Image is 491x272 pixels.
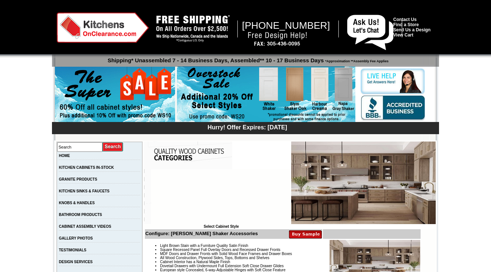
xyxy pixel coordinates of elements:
[393,17,417,22] a: Contact Us
[160,260,420,264] li: Cabinet Interior has a Natural Maple Finish
[59,248,86,252] a: TESTIMONIALS
[203,224,239,229] b: Select Cabinet Style
[393,27,431,32] a: Send Us a Design
[56,54,439,63] p: Shipping* Unassembled 7 - 14 Business Days, Assembled** 10 - 17 Business Days
[59,154,70,158] a: HOME
[59,189,109,193] a: KITCHEN SINKS & FAUCETS
[393,32,413,38] a: View Cart
[57,13,149,43] img: Kitchens on Clearance Logo
[324,57,389,63] span: *Approximation **Assembly Fee Applies
[160,268,420,272] li: European style Concealed, 6-way-Adjustable Hinges with Soft Close Feature
[145,231,258,236] b: Configure: [PERSON_NAME] Shaker Accessories
[160,264,420,268] li: Dovetail Drawers with Undermount Full Extension Soft Close Drawer Glides
[59,201,95,205] a: KNOBS & HANDLES
[160,248,420,252] li: Square Recessed Panel Full Overlay Doors and Recessed Drawer Fronts
[59,165,114,170] a: KITCHEN CABINETS IN-STOCK
[102,142,123,152] input: Submit
[59,236,93,240] a: GALLERY PHOTOS
[59,260,93,264] a: DESIGN SERVICES
[160,256,420,260] li: All Wood Construction, Plywood Sides, Tops, Bottoms and Shelves
[59,213,102,217] a: BATHROOM PRODUCTS
[59,177,97,181] a: GRANITE PRODUCTS
[291,142,436,224] img: Hazelwood Shaker
[393,22,419,27] a: Find a Store
[151,169,291,224] iframe: Browser incompatible
[160,252,420,256] li: MDF Doors and Drawer Fronts with Solid Wood Face Frames and Drawer Boxes
[242,20,330,31] span: [PHONE_NUMBER]
[59,224,111,229] a: CABINET ASSEMBLY VIDEOS
[56,123,439,131] div: Hurry! Offer Expires: [DATE]
[160,244,420,248] li: Light Brown Stain with a Furniture Quality Satin Finish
